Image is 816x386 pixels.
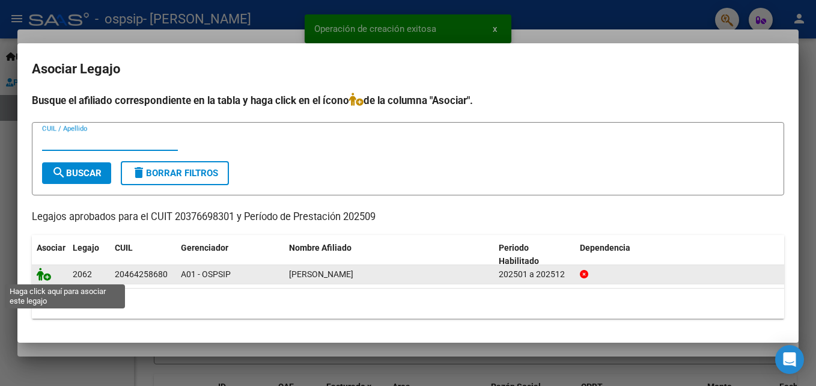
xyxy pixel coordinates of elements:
[176,235,284,275] datatable-header-cell: Gerenciador
[32,58,784,81] h2: Asociar Legajo
[115,268,168,281] div: 20464258680
[52,168,102,179] span: Buscar
[499,268,570,281] div: 202501 a 202512
[575,235,785,275] datatable-header-cell: Dependencia
[73,269,92,279] span: 2062
[284,235,494,275] datatable-header-cell: Nombre Afiliado
[32,235,68,275] datatable-header-cell: Asociar
[132,168,218,179] span: Borrar Filtros
[499,243,539,266] span: Periodo Habilitado
[775,345,804,374] div: Open Intercom Messenger
[289,243,352,253] span: Nombre Afiliado
[37,243,65,253] span: Asociar
[494,235,575,275] datatable-header-cell: Periodo Habilitado
[32,210,784,225] p: Legajos aprobados para el CUIT 20376698301 y Período de Prestación 202509
[181,269,231,279] span: A01 - OSPSIP
[115,243,133,253] span: CUIL
[580,243,630,253] span: Dependencia
[52,165,66,180] mat-icon: search
[68,235,110,275] datatable-header-cell: Legajo
[289,269,353,279] span: VERGARA FRANCO NAHUEL
[181,243,228,253] span: Gerenciador
[42,162,111,184] button: Buscar
[73,243,99,253] span: Legajo
[121,161,229,185] button: Borrar Filtros
[110,235,176,275] datatable-header-cell: CUIL
[32,93,784,108] h4: Busque el afiliado correspondiente en la tabla y haga click en el ícono de la columna "Asociar".
[32,289,784,319] div: 1 registros
[132,165,146,180] mat-icon: delete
